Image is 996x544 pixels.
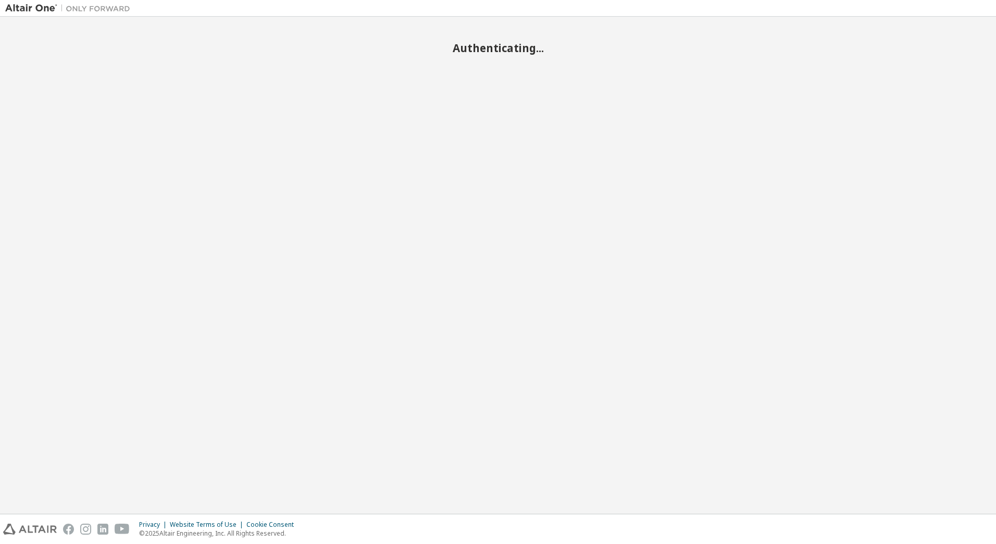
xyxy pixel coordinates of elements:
img: youtube.svg [115,524,130,535]
div: Cookie Consent [246,521,300,529]
img: altair_logo.svg [3,524,57,535]
p: © 2025 Altair Engineering, Inc. All Rights Reserved. [139,529,300,538]
img: instagram.svg [80,524,91,535]
img: facebook.svg [63,524,74,535]
div: Privacy [139,521,170,529]
div: Website Terms of Use [170,521,246,529]
img: linkedin.svg [97,524,108,535]
img: Altair One [5,3,135,14]
h2: Authenticating... [5,41,991,55]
